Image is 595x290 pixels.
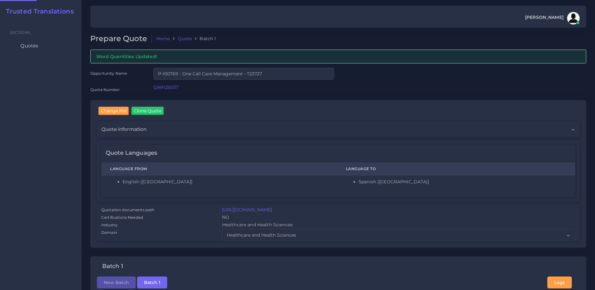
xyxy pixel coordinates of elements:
span: Logs [554,280,565,285]
span: [PERSON_NAME] [525,15,564,19]
button: New Batch [97,277,136,288]
span: Quote information [101,126,146,133]
div: NO [218,214,580,222]
div: Quote information [97,121,580,137]
input: Change PM [98,107,129,115]
a: QAR125037 [153,84,178,90]
button: Batch 1 [137,277,167,288]
span: Quotes [20,42,38,49]
img: avatar [567,12,580,24]
h4: Batch 1 [102,263,123,270]
label: Domain [101,230,117,235]
a: Batch 1 [137,279,167,285]
input: Clone Quote [131,107,164,115]
li: Batch 1 [192,35,216,42]
a: [PERSON_NAME]avatar [522,12,582,24]
h2: Prepare Quote [90,34,152,43]
button: Logs [547,277,572,288]
li: English ([GEOGRAPHIC_DATA]) [123,179,328,185]
h4: Quote Languages [106,150,157,157]
span: Sections [10,30,30,35]
div: Healthcare and Health Sciences [218,222,580,229]
a: Quotes [5,39,77,52]
th: Language To [337,163,575,175]
a: [URL][DOMAIN_NAME] [222,207,272,212]
a: New Batch [97,279,136,285]
th: Language From [101,163,337,175]
label: Quote Number [90,87,120,92]
a: Home [156,35,170,42]
label: Industry [101,222,118,228]
a: Trusted Translations [2,8,74,15]
label: Quotation documents path [101,207,154,213]
div: Word Quantities Updated! [90,50,586,63]
li: Spanish ([GEOGRAPHIC_DATA]) [359,179,566,185]
a: Quote [178,35,192,42]
label: Certifications Needed [101,215,143,220]
label: Opportunity Name [90,71,127,76]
